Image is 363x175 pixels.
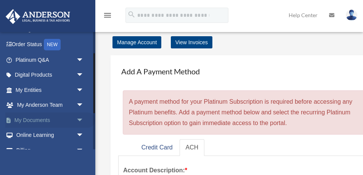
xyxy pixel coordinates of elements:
[76,52,92,68] span: arrow_drop_down
[103,13,112,20] a: menu
[5,112,95,128] a: My Documentsarrow_drop_down
[3,9,72,24] img: Anderson Advisors Platinum Portal
[5,98,95,113] a: My Anderson Teamarrow_drop_down
[171,36,212,48] a: View Invoices
[5,37,95,53] a: Order StatusNEW
[76,82,92,98] span: arrow_drop_down
[5,82,95,98] a: My Entitiesarrow_drop_down
[346,10,357,21] img: User Pic
[5,67,95,83] a: Digital Productsarrow_drop_down
[44,39,61,50] div: NEW
[5,52,95,67] a: Platinum Q&Aarrow_drop_down
[76,143,92,158] span: arrow_drop_down
[180,139,205,156] a: ACH
[5,143,95,158] a: Billingarrow_drop_down
[112,36,161,48] a: Manage Account
[127,10,136,19] i: search
[5,128,95,143] a: Online Learningarrow_drop_down
[103,11,112,20] i: menu
[76,67,92,83] span: arrow_drop_down
[76,98,92,113] span: arrow_drop_down
[76,112,92,128] span: arrow_drop_down
[135,139,179,156] a: Credit Card
[76,128,92,143] span: arrow_drop_down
